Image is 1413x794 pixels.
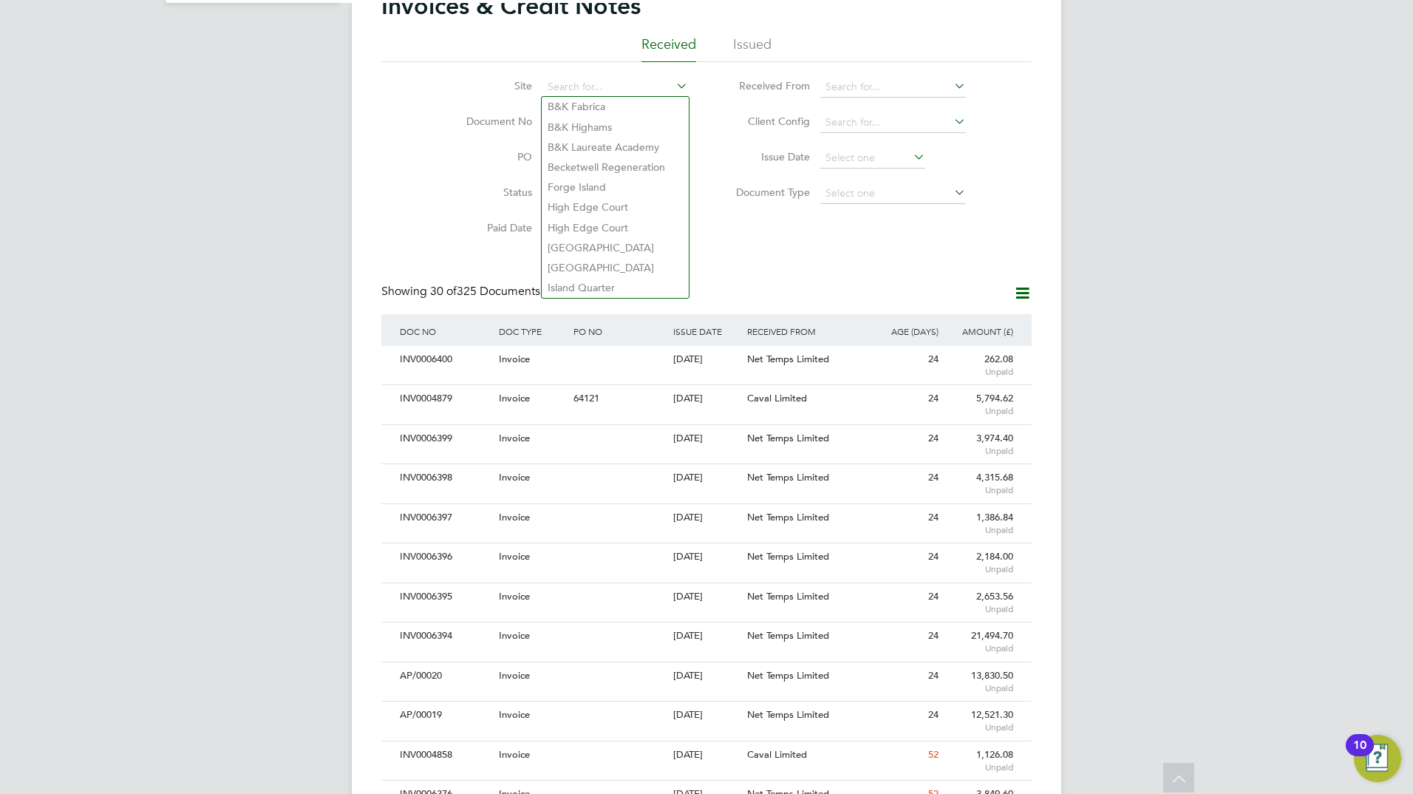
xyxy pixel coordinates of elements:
[670,662,744,690] div: [DATE]
[499,669,530,682] span: Invoice
[946,642,1013,654] span: Unpaid
[670,504,744,532] div: [DATE]
[542,238,689,258] li: [GEOGRAPHIC_DATA]
[670,464,744,492] div: [DATE]
[747,590,829,603] span: Net Temps Limited
[942,504,1017,543] div: 1,386.84
[928,669,939,682] span: 24
[396,662,495,690] div: AP/00020
[928,748,939,761] span: 52
[542,157,689,177] li: Becketwell Regeneration
[942,583,1017,622] div: 2,653.56
[542,218,689,238] li: High Edge Court
[928,471,939,483] span: 24
[396,346,495,373] div: INV0006400
[499,748,530,761] span: Invoice
[725,115,810,128] label: Client Config
[670,314,744,348] div: ISSUE DATE
[747,392,807,404] span: Caval Limited
[573,392,599,404] span: 64121
[570,314,669,348] div: PO NO
[499,432,530,444] span: Invoice
[447,186,532,199] label: Status
[396,742,495,769] div: INV0004858
[670,702,744,729] div: [DATE]
[499,590,530,603] span: Invoice
[820,112,966,133] input: Search for...
[928,392,939,404] span: 24
[542,278,689,298] li: Island Quarter
[820,148,925,169] input: Select one
[928,353,939,365] span: 24
[747,748,807,761] span: Caval Limited
[946,563,1013,575] span: Unpaid
[396,543,495,571] div: INV0006396
[381,284,543,299] div: Showing
[743,314,868,348] div: RECEIVED FROM
[747,708,829,721] span: Net Temps Limited
[946,603,1013,615] span: Unpaid
[942,346,1017,384] div: 262.08
[430,284,457,299] span: 30 of
[670,425,744,452] div: [DATE]
[725,79,810,92] label: Received From
[942,662,1017,701] div: 13,830.50
[946,722,1013,733] span: Unpaid
[747,432,829,444] span: Net Temps Limited
[946,405,1013,417] span: Unpaid
[447,221,532,234] label: Paid Date
[747,669,829,682] span: Net Temps Limited
[946,445,1013,457] span: Unpaid
[747,511,829,523] span: Net Temps Limited
[928,550,939,563] span: 24
[542,118,689,138] li: B&K Highams
[942,702,1017,740] div: 12,521.30
[499,353,530,365] span: Invoice
[928,590,939,603] span: 24
[396,702,495,729] div: AP/00019
[1354,735,1401,782] button: Open Resource Center, 10 new notifications
[542,97,689,117] li: B&K Fabrica
[396,385,495,413] div: INV0004879
[447,150,532,163] label: PO
[733,35,772,62] li: Issued
[499,550,530,563] span: Invoice
[670,543,744,571] div: [DATE]
[396,464,495,492] div: INV0006398
[747,550,829,563] span: Net Temps Limited
[396,583,495,611] div: INV0006395
[942,742,1017,780] div: 1,126.08
[1353,745,1366,764] div: 10
[747,471,829,483] span: Net Temps Limited
[942,425,1017,464] div: 3,974.40
[447,79,532,92] label: Site
[928,708,939,721] span: 24
[447,115,532,128] label: Document No
[942,543,1017,582] div: 2,184.00
[946,484,1013,496] span: Unpaid
[499,708,530,721] span: Invoice
[641,35,696,62] li: Received
[670,385,744,413] div: [DATE]
[396,314,495,348] div: DOC NO
[820,77,966,98] input: Search for...
[499,471,530,483] span: Invoice
[946,761,1013,773] span: Unpaid
[928,629,939,642] span: 24
[928,432,939,444] span: 24
[396,622,495,650] div: INV0006394
[542,77,688,98] input: Search for...
[946,366,1013,378] span: Unpaid
[670,622,744,650] div: [DATE]
[396,504,495,532] div: INV0006397
[868,314,942,348] div: AGE (DAYS)
[725,150,810,163] label: Issue Date
[430,284,540,299] span: 325 Documents
[542,177,689,197] li: Forge Island
[499,511,530,523] span: Invoice
[542,138,689,157] li: B&K Laureate Academy
[747,353,829,365] span: Net Temps Limited
[928,511,939,523] span: 24
[942,464,1017,503] div: 4,315.68
[946,524,1013,536] span: Unpaid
